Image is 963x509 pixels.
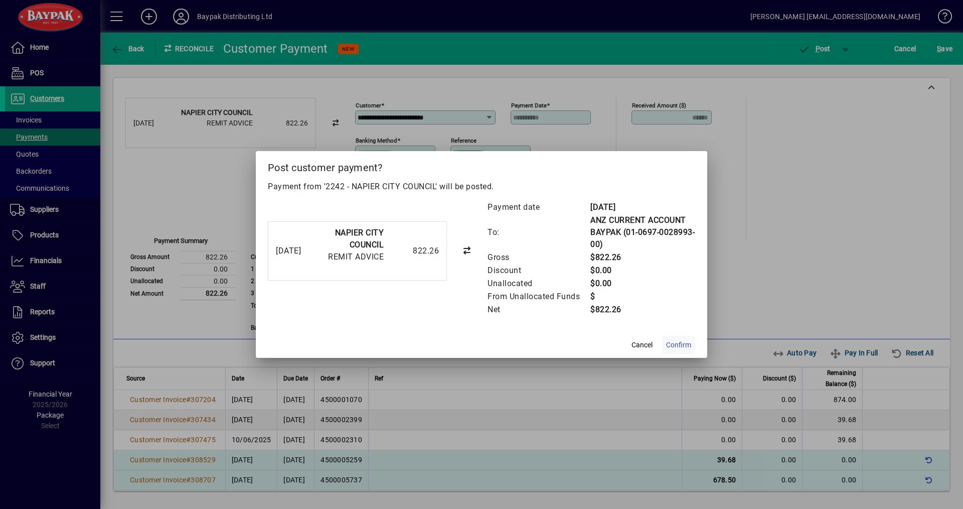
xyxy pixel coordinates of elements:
td: Gross [487,251,590,264]
td: From Unallocated Funds [487,290,590,303]
td: [DATE] [590,201,695,214]
button: Cancel [626,336,658,354]
td: Net [487,303,590,316]
button: Confirm [662,336,695,354]
td: Payment date [487,201,590,214]
p: Payment from '2242 - NAPIER CITY COUNCIL' will be posted. [268,181,695,193]
span: REMIT ADVICE [328,252,384,262]
td: To: [487,214,590,251]
span: Confirm [666,340,691,350]
td: $0.00 [590,264,695,277]
td: ANZ CURRENT ACCOUNT BAYPAK (01-0697-0028993-00) [590,214,695,251]
td: $ [590,290,695,303]
div: 822.26 [389,245,439,257]
td: Unallocated [487,277,590,290]
td: $822.26 [590,303,695,316]
td: Discount [487,264,590,277]
span: Cancel [631,340,653,350]
strong: NAPIER CITY COUNCIL [335,228,384,249]
td: $0.00 [590,277,695,290]
td: $822.26 [590,251,695,264]
div: [DATE] [276,245,308,257]
h2: Post customer payment? [256,151,707,180]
